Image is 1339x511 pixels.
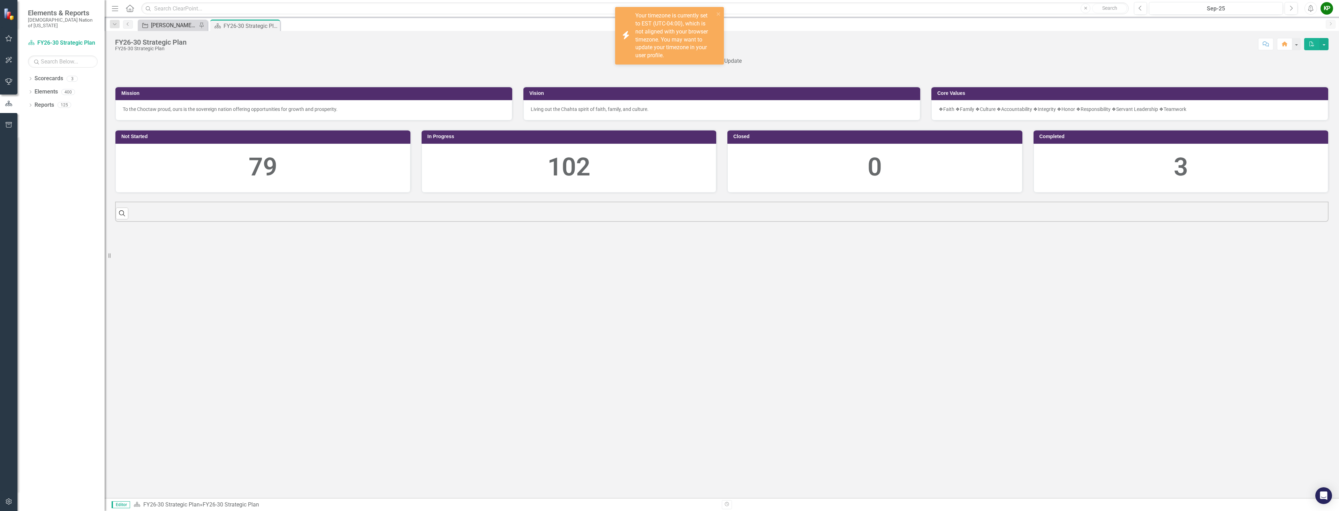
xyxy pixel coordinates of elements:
[143,501,200,508] a: FY26-30 Strategic Plan
[35,75,63,83] a: Scorecards
[28,39,98,47] a: FY26-30 Strategic Plan
[716,10,721,18] button: close
[28,55,98,68] input: Search Below...
[937,91,1325,96] h3: Core Values
[123,149,403,185] div: 79
[531,106,649,112] span: Living out the Chahta spirit of faith, family, and culture.
[151,21,197,30] div: [PERSON_NAME] SO's
[139,21,197,30] a: [PERSON_NAME] SO's
[939,106,1321,113] p: ❖Faith ❖Family ❖Culture ❖Accountability ❖Integrity ❖Honor ❖Responsibility ❖Servant Leadership ❖Te...
[35,88,58,96] a: Elements
[203,501,259,508] div: FY26-30 Strategic Plan
[28,9,98,17] span: Elements & Reports
[121,134,407,139] h3: Not Started
[735,149,1015,185] div: 0
[733,134,1019,139] h3: Closed
[429,149,709,185] div: 102
[61,89,75,95] div: 400
[529,91,917,96] h3: Vision
[28,17,98,29] small: [DEMOGRAPHIC_DATA] Nation of [US_STATE]
[1041,149,1321,185] div: 3
[115,46,187,51] div: FY26-30 Strategic Plan
[635,12,714,60] div: Your timezone is currently set to EST (UTC-04:00), which is not aligned with your browser timezon...
[1092,3,1127,13] button: Search
[134,501,717,509] div: »
[67,76,78,82] div: 3
[123,106,338,112] span: To the Choctaw proud, ours is the sovereign nation offering opportunities for growth and prosperity.
[3,8,16,20] img: ClearPoint Strategy
[428,134,713,139] h3: In Progress
[1321,2,1333,15] button: KP
[1151,5,1280,13] div: Sep-25
[1039,134,1325,139] h3: Completed
[224,22,278,30] div: FY26-30 Strategic Plan
[1102,5,1117,11] span: Search
[141,2,1129,15] input: Search ClearPoint...
[115,38,187,46] div: FY26-30 Strategic Plan
[58,102,71,108] div: 125
[112,501,130,508] span: Editor
[1315,487,1332,504] div: Open Intercom Messenger
[1149,2,1283,15] button: Sep-25
[35,101,54,109] a: Reports
[121,91,509,96] h3: Mission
